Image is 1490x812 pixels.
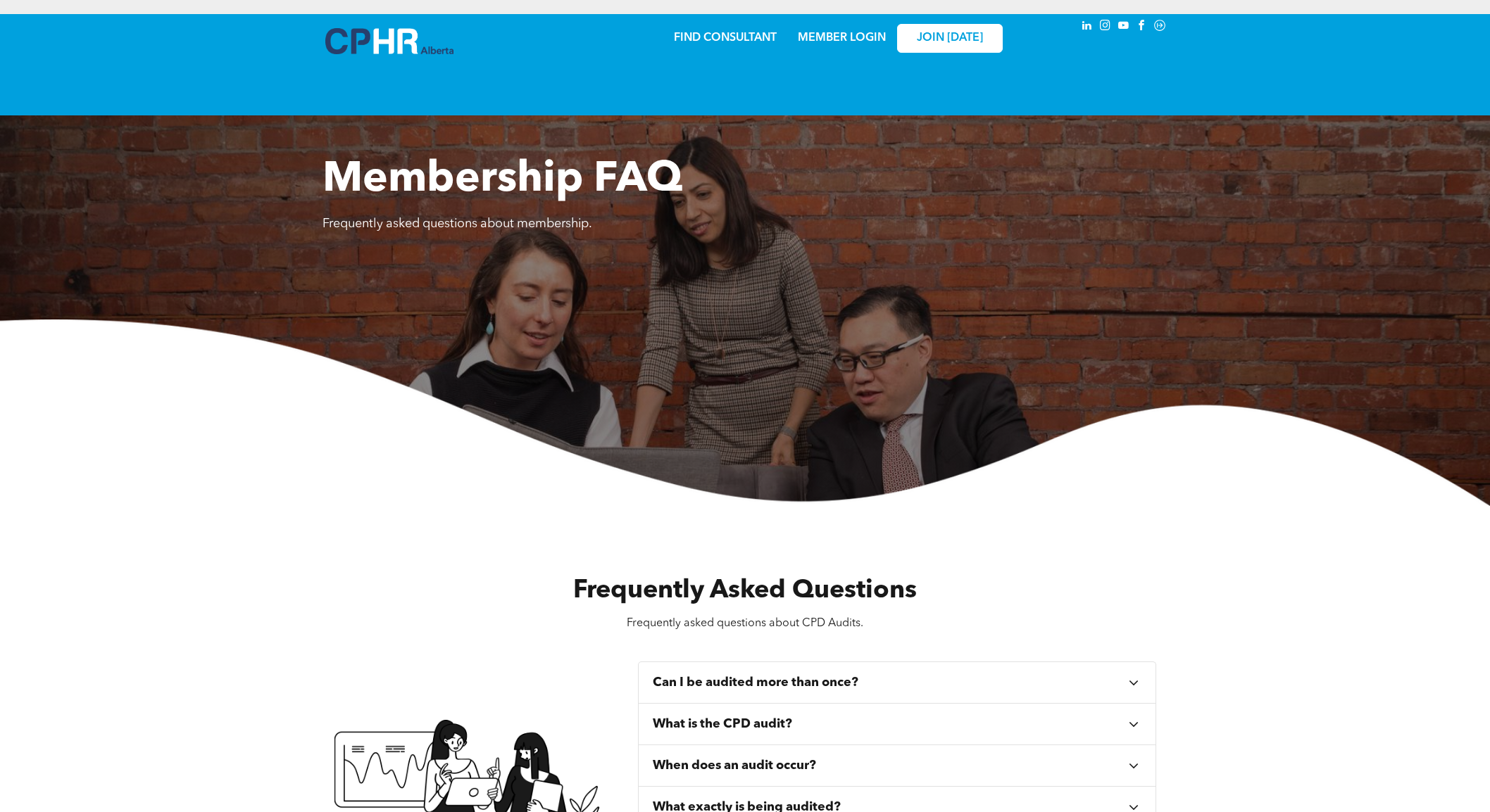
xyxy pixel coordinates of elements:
[1115,18,1131,37] a: youtube
[897,24,1003,53] a: JOIN [DATE]
[573,578,917,604] span: Frequently Asked Questions
[653,758,816,773] h3: When does an audit occur?
[1134,18,1149,37] a: facebook
[674,32,777,44] a: FIND CONSULTANT
[653,675,858,690] h3: Can I be audited more than once?
[1097,18,1113,37] a: instagram
[917,32,983,45] span: JOIN [DATE]
[323,159,682,201] span: Membership FAQ
[798,32,886,44] a: MEMBER LOGIN
[627,618,863,629] span: Frequently asked questions about CPD Audits.
[1079,18,1094,37] a: linkedin
[1152,18,1167,37] a: Social network
[653,716,792,732] h3: What is the CPD audit?
[325,28,453,54] img: A blue and white logo for cp alberta
[323,217,592,230] span: Frequently asked questions about membership.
